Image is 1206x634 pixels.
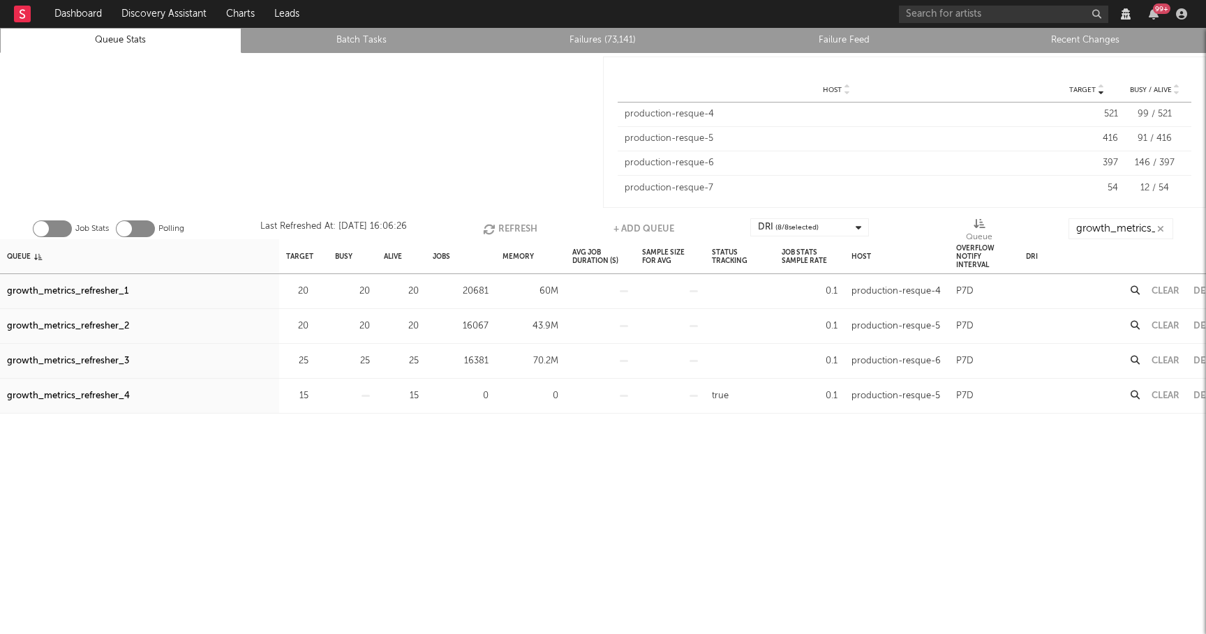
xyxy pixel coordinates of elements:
[712,388,729,405] div: true
[502,388,558,405] div: 0
[286,318,308,335] div: 20
[1069,218,1173,239] input: Search...
[7,283,128,300] a: growth_metrics_refresher_1
[899,6,1108,23] input: Search for artists
[286,283,308,300] div: 20
[572,241,628,271] div: Avg Job Duration (s)
[7,388,130,405] a: growth_metrics_refresher_4
[502,241,534,271] div: Memory
[7,353,129,370] a: growth_metrics_refresher_3
[1152,356,1179,365] button: Clear
[625,181,1048,195] div: production-resque-7
[1125,107,1184,121] div: 99 / 521
[75,220,109,237] label: Job Stats
[956,353,974,370] div: P7D
[782,318,837,335] div: 0.1
[972,32,1198,49] a: Recent Changes
[956,241,1012,271] div: Overflow Notify Interval
[286,241,313,271] div: Target
[956,388,974,405] div: P7D
[335,241,352,271] div: Busy
[433,241,450,271] div: Jobs
[1149,8,1159,20] button: 99+
[286,353,308,370] div: 25
[249,32,475,49] a: Batch Tasks
[502,283,558,300] div: 60M
[335,283,370,300] div: 20
[956,283,974,300] div: P7D
[433,318,489,335] div: 16067
[1055,156,1118,170] div: 397
[775,219,819,236] span: ( 8 / 8 selected)
[758,219,819,236] div: DRI
[286,388,308,405] div: 15
[613,218,674,239] button: + Add Queue
[851,318,940,335] div: production-resque-5
[384,388,419,405] div: 15
[1026,241,1038,271] div: DRI
[335,318,370,335] div: 20
[851,353,941,370] div: production-resque-6
[782,353,837,370] div: 0.1
[1125,181,1184,195] div: 12 / 54
[433,353,489,370] div: 16381
[335,353,370,370] div: 25
[433,283,489,300] div: 20681
[851,241,871,271] div: Host
[1152,322,1179,331] button: Clear
[823,86,842,94] span: Host
[625,132,1048,146] div: production-resque-5
[1055,107,1118,121] div: 521
[782,241,837,271] div: Job Stats Sample Rate
[502,353,558,370] div: 70.2M
[158,220,184,237] label: Polling
[7,318,129,335] a: growth_metrics_refresher_2
[1125,132,1184,146] div: 91 / 416
[1125,156,1184,170] div: 146 / 397
[1055,181,1118,195] div: 54
[1130,86,1172,94] span: Busy / Alive
[1152,287,1179,296] button: Clear
[712,241,768,271] div: Status Tracking
[384,241,402,271] div: Alive
[8,32,234,49] a: Queue Stats
[1069,86,1096,94] span: Target
[433,388,489,405] div: 0
[731,32,958,49] a: Failure Feed
[1152,391,1179,400] button: Clear
[966,218,992,245] div: Queue
[384,283,419,300] div: 20
[384,318,419,335] div: 20
[782,283,837,300] div: 0.1
[625,107,1048,121] div: production-resque-4
[956,318,974,335] div: P7D
[502,318,558,335] div: 43.9M
[642,241,698,271] div: Sample Size For Avg
[490,32,716,49] a: Failures (73,141)
[483,218,537,239] button: Refresh
[782,388,837,405] div: 0.1
[260,218,407,239] div: Last Refreshed At: [DATE] 16:06:26
[851,388,940,405] div: production-resque-5
[384,353,419,370] div: 25
[625,156,1048,170] div: production-resque-6
[966,229,992,246] div: Queue
[851,283,941,300] div: production-resque-4
[1055,132,1118,146] div: 416
[1153,3,1170,14] div: 99 +
[7,241,42,271] div: Queue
